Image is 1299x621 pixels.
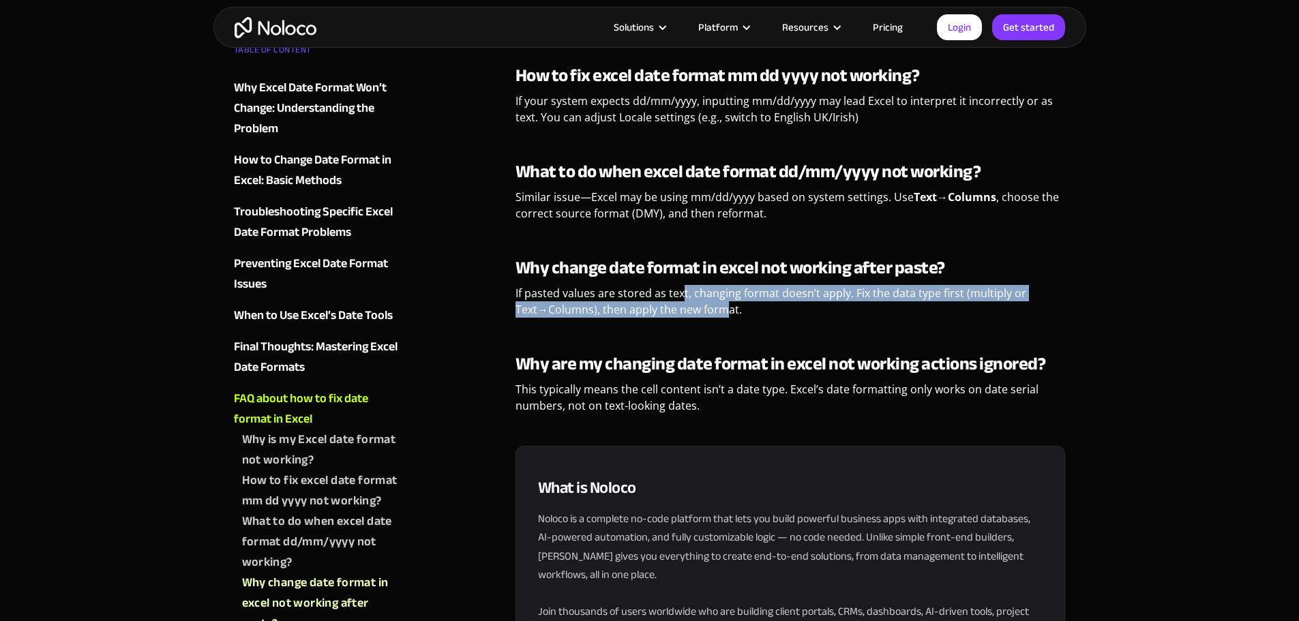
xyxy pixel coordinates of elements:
a: Final Thoughts: Mastering Excel Date Formats [234,337,399,378]
a: When to Use Excel’s Date Tools [234,305,399,326]
div: Platform [698,18,738,36]
p: This typically means the cell content isn’t a date type. Excel’s date formatting only works on da... [516,381,1066,424]
a: Get started [992,14,1065,40]
a: home [235,17,316,38]
a: How to Change Date Format in Excel: Basic Methods [234,150,399,191]
a: Preventing Excel Date Format Issues [234,254,399,294]
h3: What is Noloco [538,476,1043,500]
strong: Text→Columns [914,190,996,205]
div: When to Use Excel’s Date Tools [234,305,393,326]
a: Why is my Excel date format not working? [242,429,399,470]
div: Solutions [597,18,681,36]
div: Resources [782,18,828,36]
p: Similar issue—Excel may be using mm/dd/yyyy based on system settings. Use , choose the correct so... [516,189,1066,232]
div: Platform [681,18,765,36]
p: If your system expects dd/mm/yyyy, inputting mm/dd/yyyy may lead Excel to interpret it incorrectl... [516,93,1066,136]
strong: Why change date format in excel not working after paste? [516,251,945,284]
div: Resources [765,18,856,36]
a: Troubleshooting Specific Excel Date Format Problems [234,202,399,243]
a: FAQ about how to fix date format in Excel [234,389,399,429]
a: How to fix excel date format mm dd yyyy not working? [242,470,399,511]
strong: Why are my changing date format in excel not working actions ignored? [516,347,1046,380]
a: Why Excel Date Format Won’t Change: Understanding the Problem [234,78,399,139]
p: If pasted values are stored as text, changing format doesn’t apply. Fix the data type first (mult... [516,285,1066,328]
div: Solutions [614,18,654,36]
a: Login [937,14,982,40]
a: What to do when excel date format dd/mm/yyyy not working? [242,511,399,573]
strong: How to fix excel date format mm dd yyyy not working? [516,59,920,92]
a: Pricing [856,18,920,36]
strong: What to do when excel date format dd/mm/yyyy not working? [516,155,981,188]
